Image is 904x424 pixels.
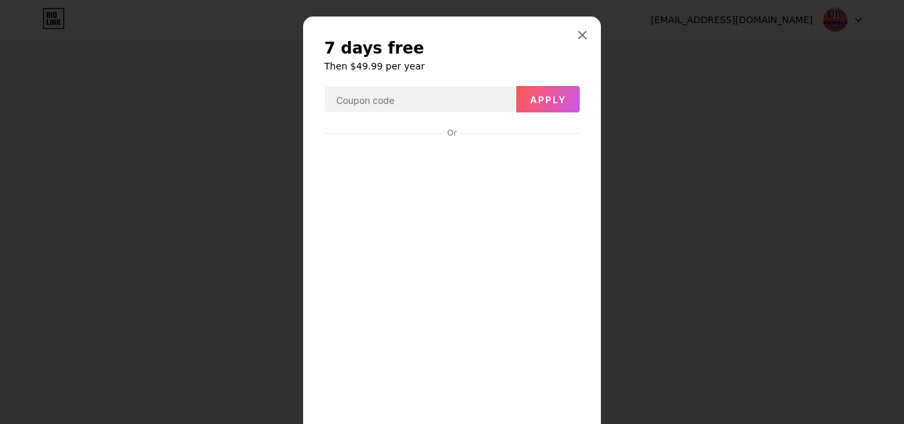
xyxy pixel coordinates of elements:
[324,60,580,73] h6: Then $49.99 per year
[530,94,566,105] span: Apply
[325,87,516,113] input: Coupon code
[324,38,424,59] span: 7 days free
[445,128,459,138] div: Or
[516,86,580,112] button: Apply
